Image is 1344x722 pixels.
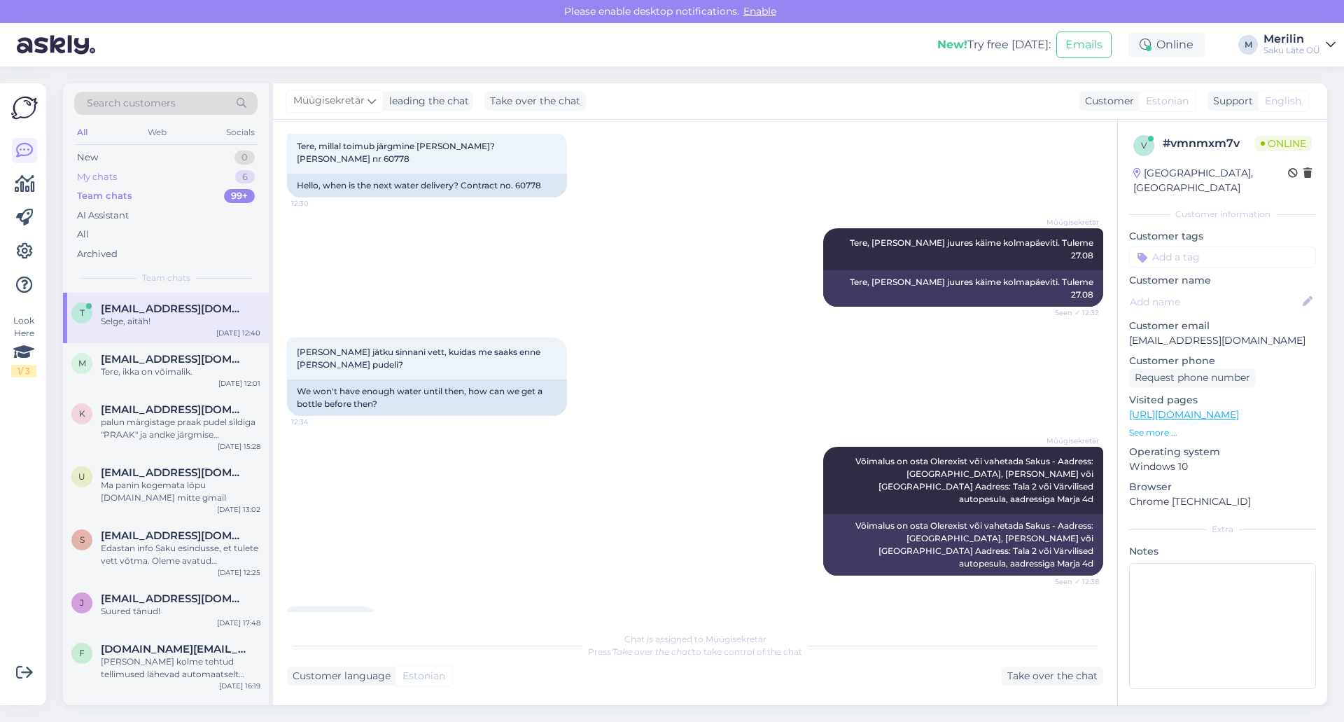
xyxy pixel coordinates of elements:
div: Hello, when is the next water delivery? Contract no. 60778 [287,174,567,197]
span: matikainenkirill@gmail.com [101,353,246,366]
div: We won't have enough water until then, how can we get a bottle before then? [287,380,567,416]
span: Tere, millal toimub järgmine [PERSON_NAME]? [PERSON_NAME] nr 60778 [297,141,497,164]
span: j [80,597,84,608]
div: Selge, aitäh! [101,315,260,328]
p: Customer name [1129,273,1316,288]
div: Tere, [PERSON_NAME] juures käime kolmapäeviti. Tuleme 27.08 [823,270,1103,307]
div: Take over the chat [484,92,586,111]
div: Customer information [1129,208,1316,221]
div: All [77,228,89,242]
p: Browser [1129,480,1316,494]
span: m [78,358,86,368]
div: My chats [77,170,117,184]
div: Team chats [77,189,132,203]
span: Online [1255,136,1312,151]
span: t [80,307,85,318]
img: Askly Logo [11,95,38,121]
div: Look Here [11,314,36,377]
div: Suured tänud! [101,605,260,618]
a: [URL][DOMAIN_NAME] [1129,408,1239,421]
div: Tere, ikka on võimalik. [101,366,260,378]
i: 'Take over the chat' [611,646,692,657]
button: Emails [1056,32,1112,58]
div: palun märgistage praak pudel sildiga "PRAAK" ja andke järgmise tellimisega [PERSON_NAME] asendame... [101,416,260,441]
span: Estonian [402,669,445,683]
div: Customer [1079,94,1134,109]
span: Search customers [87,96,176,111]
span: 12:30 [291,198,344,209]
p: Customer tags [1129,229,1316,244]
div: [PERSON_NAME] kolme tehtud tellimused lähevad automaatselt ülejärgmiseks tööpäevaks, sellepärast ... [101,655,260,681]
p: Visited pages [1129,393,1316,408]
span: u [78,471,85,482]
div: Online [1128,32,1205,57]
div: # vmnmxm7v [1163,135,1255,152]
p: Windows 10 [1129,459,1316,474]
input: Add a tag [1129,247,1316,268]
span: s [80,534,85,545]
p: Customer phone [1129,354,1316,368]
p: See more ... [1129,426,1316,439]
div: 0 [234,151,255,165]
span: Enable [739,5,780,18]
div: [DATE] 13:02 [217,504,260,515]
div: Customer language [287,669,391,683]
div: [DATE] 12:25 [218,567,260,578]
span: Müügisekretär [1046,436,1099,446]
span: fusionsushi.ee@gmail.com [101,643,246,655]
div: 99+ [224,189,255,203]
p: Chrome [TECHNICAL_ID] [1129,494,1316,509]
span: uusmaannaliisa@gmail.com [101,466,246,479]
div: Saku Läte OÜ [1263,45,1320,56]
div: Support [1207,94,1253,109]
span: signe.orav@gmail.com [101,529,246,542]
div: 6 [235,170,255,184]
p: Operating system [1129,445,1316,459]
span: Seen ✓ 12:32 [1046,307,1099,318]
div: Socials [223,123,258,141]
div: M [1238,35,1258,55]
div: Merilin [1263,34,1320,45]
span: Seen ✓ 12:38 [1046,576,1099,587]
div: [GEOGRAPHIC_DATA], [GEOGRAPHIC_DATA] [1133,166,1288,195]
p: [EMAIL_ADDRESS][DOMAIN_NAME] [1129,333,1316,348]
div: All [74,123,90,141]
span: f [79,648,85,658]
span: Võimalus on osta Olerexist või vahetada Sakus - Aadress: [GEOGRAPHIC_DATA], [PERSON_NAME] või [GE... [855,456,1095,504]
span: k [79,408,85,419]
span: Müügisekretär [1046,217,1099,228]
span: tiina@thermotrans.ee [101,303,246,315]
span: English [1265,94,1301,109]
div: Try free [DATE]: [937,36,1051,53]
span: v [1141,140,1147,151]
div: [DATE] 16:19 [219,681,260,691]
div: Edastan info Saku esindusse, et tulete vett võtma. Oleme avatud [PERSON_NAME] viieni. [101,542,260,567]
p: Notes [1129,544,1316,559]
div: [DATE] 12:01 [218,378,260,389]
span: Chat is assigned to Müügisekretär [624,634,766,644]
div: [DATE] 15:28 [218,441,260,452]
span: [PERSON_NAME] jätku sinnani vett, kuidas me saaks enne [PERSON_NAME] pudeli? [297,347,542,370]
div: Ma panin kogemata lõpu [DOMAIN_NAME] mitte gmail [101,479,260,504]
a: MerilinSaku Läte OÜ [1263,34,1336,56]
span: Estonian [1146,94,1189,109]
div: Extra [1129,523,1316,536]
span: janek.leer@carstadt.ee [101,592,246,605]
span: Tere, [PERSON_NAME] juures käime kolmapäeviti. Tuleme 27.08 [850,237,1095,261]
span: Press to take control of the chat [588,646,802,657]
span: Team chats [142,272,190,284]
div: 1 / 3 [11,365,36,377]
div: Web [145,123,169,141]
b: New! [937,38,967,51]
span: kristjan827@gmail.com [101,403,246,416]
div: AI Assistant [77,209,129,223]
div: Võimalus on osta Olerexist või vahetada Sakus - Aadress: [GEOGRAPHIC_DATA], [PERSON_NAME] või [GE... [823,514,1103,576]
div: Take over the chat [1002,667,1103,686]
div: leading the chat [384,94,469,109]
div: [DATE] 12:40 [216,328,260,338]
div: New [77,151,98,165]
div: Request phone number [1129,368,1256,387]
span: 12:34 [291,417,344,427]
div: Archived [77,247,118,261]
p: Customer email [1129,319,1316,333]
